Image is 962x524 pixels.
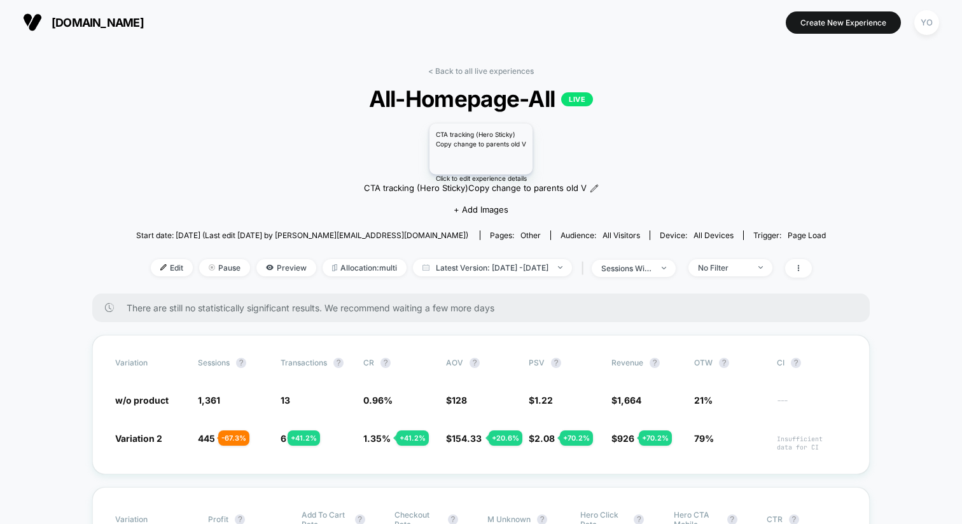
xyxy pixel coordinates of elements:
span: CI [777,358,847,368]
button: ? [236,358,246,368]
span: $ [529,395,553,406]
p: LIVE [561,92,593,106]
img: end [758,266,763,269]
button: ? [719,358,729,368]
span: 13 [281,395,290,406]
span: Insufficient data for CI [777,435,847,451]
span: Preview [256,259,316,276]
span: Latest Version: [DATE] - [DATE] [413,259,572,276]
button: ? [333,358,344,368]
span: 2.08 [534,433,555,444]
span: $ [611,433,634,444]
button: Create New Experience [786,11,901,34]
div: Trigger: [753,230,826,240]
span: 1,664 [617,395,641,406]
span: $ [446,395,467,406]
button: ? [551,358,561,368]
span: 128 [452,395,467,406]
span: AOV [446,358,463,367]
span: all devices [694,230,734,240]
img: end [209,264,215,271]
button: YO [910,10,943,36]
div: Click to edit experience details [436,174,527,182]
div: + 70.2 % [560,430,593,446]
span: 1.35 % [363,433,391,444]
img: rebalance [332,264,337,271]
span: 21% [694,395,713,406]
span: 79% [694,433,714,444]
span: There are still no statistically significant results. We recommend waiting a few more days [127,302,844,313]
div: + 70.2 % [639,430,672,446]
span: 154.33 [452,433,482,444]
span: Profit [208,514,228,524]
span: Transactions [281,358,327,367]
p: CTA tracking (Hero Sticky) [436,130,526,139]
span: Page Load [788,230,826,240]
img: end [558,266,562,269]
div: + 41.2 % [396,430,429,446]
span: $ [446,433,482,444]
span: | [578,259,592,278]
span: Revenue [611,358,643,367]
button: ? [791,358,801,368]
button: ? [650,358,660,368]
span: CTR [767,514,783,524]
button: ? [470,358,480,368]
span: 6 [281,433,286,444]
span: Pause [199,259,250,276]
img: Visually logo [23,13,42,32]
span: $ [611,395,641,406]
div: sessions with impression [601,264,652,273]
span: Sessions [198,358,230,367]
div: Audience: [561,230,640,240]
span: Start date: [DATE] (Last edit [DATE] by [PERSON_NAME][EMAIL_ADDRESS][DOMAIN_NAME]) [136,230,468,240]
span: Edit [151,259,193,276]
div: Pages: [490,230,541,240]
span: CTA tracking (Hero Sticky)Copy change to parents old V [364,182,587,195]
p: Copy change to parents old V [436,139,526,149]
span: 1.22 [534,395,553,406]
img: end [662,267,666,269]
div: + 41.2 % [288,430,320,446]
button: [DOMAIN_NAME] [19,12,148,32]
button: ? [380,358,391,368]
img: edit [160,264,167,271]
span: 445 [198,433,215,444]
span: $ [529,433,555,444]
span: 0.96 % [363,395,393,406]
span: w/o product [115,395,169,406]
div: No Filter [698,263,749,273]
div: YO [914,10,939,35]
span: All-Homepage-All [171,85,791,112]
span: Allocation: multi [323,259,407,276]
span: [DOMAIN_NAME] [52,16,144,29]
span: 1,361 [198,395,220,406]
span: Variation 2 [115,433,162,444]
span: 926 [617,433,634,444]
span: + Add Images [454,204,508,215]
a: < Back to all live experiences [428,66,534,76]
span: CR [363,358,374,367]
div: + 20.6 % [489,430,522,446]
span: other [520,230,541,240]
span: OTW [694,358,764,368]
img: calendar [422,264,429,271]
span: M Unknown [487,514,531,524]
span: --- [777,397,847,406]
div: - 67.3 % [218,430,249,446]
span: Variation [115,358,185,368]
span: PSV [529,358,545,367]
span: All Visitors [603,230,640,240]
span: Device: [650,230,743,240]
